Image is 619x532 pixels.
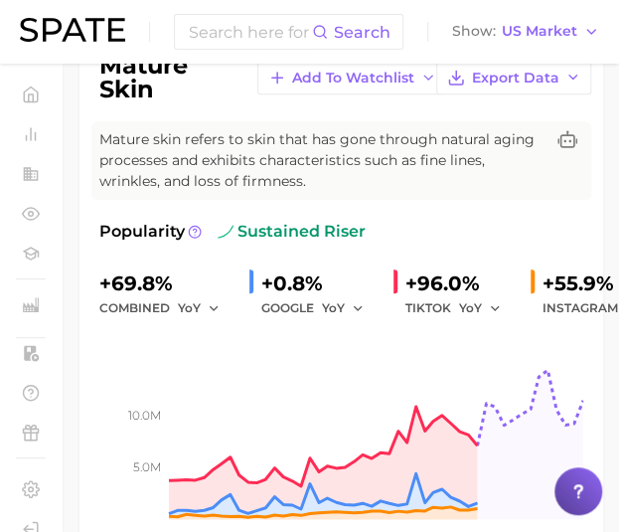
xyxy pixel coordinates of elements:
button: Add to Watchlist [257,61,447,94]
button: YoY [178,296,221,320]
h1: mature skin [99,54,241,101]
span: Popularity [99,220,185,244]
span: US Market [502,26,577,37]
button: YoY [459,296,502,320]
button: ShowUS Market [447,19,604,45]
img: sustained riser [218,224,233,240]
button: YoY [322,296,365,320]
span: YoY [322,299,345,316]
input: Search here for a brand, industry, or ingredient [187,15,312,49]
div: TIKTOK [405,296,515,320]
span: Mature skin refers to skin that has gone through natural aging processes and exhibits characteris... [99,129,543,192]
span: YoY [459,299,482,316]
div: combined [99,296,233,320]
span: YoY [178,299,201,316]
span: sustained riser [218,220,366,244]
img: SPATE [20,18,125,42]
button: Export Data [436,61,591,94]
div: GOOGLE [261,296,378,320]
div: +0.8% [261,267,378,299]
span: Export Data [472,70,559,87]
span: Show [452,26,496,37]
div: +96.0% [405,267,515,299]
span: Add to Watchlist [292,70,414,87]
span: Search [334,23,390,42]
div: +69.8% [99,267,233,299]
